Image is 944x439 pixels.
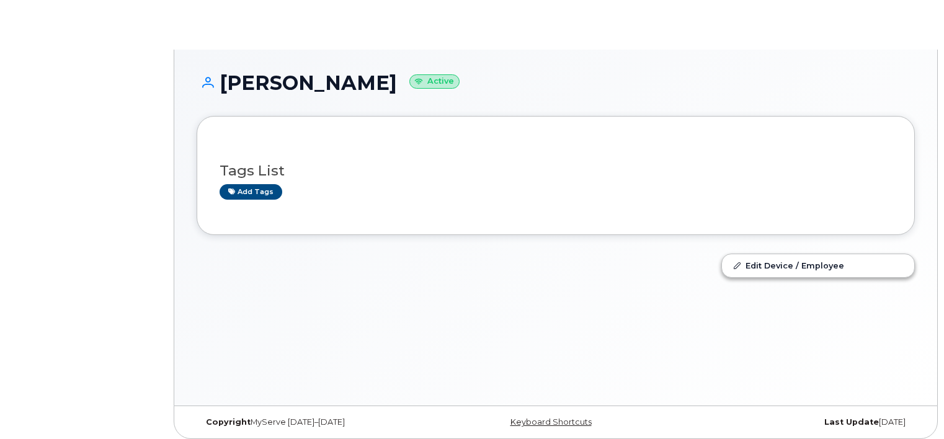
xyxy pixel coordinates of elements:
[197,417,436,427] div: MyServe [DATE]–[DATE]
[510,417,592,427] a: Keyboard Shortcuts
[220,184,282,200] a: Add tags
[824,417,879,427] strong: Last Update
[197,72,915,94] h1: [PERSON_NAME]
[220,163,892,179] h3: Tags List
[409,74,460,89] small: Active
[675,417,915,427] div: [DATE]
[206,417,251,427] strong: Copyright
[722,254,914,277] a: Edit Device / Employee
